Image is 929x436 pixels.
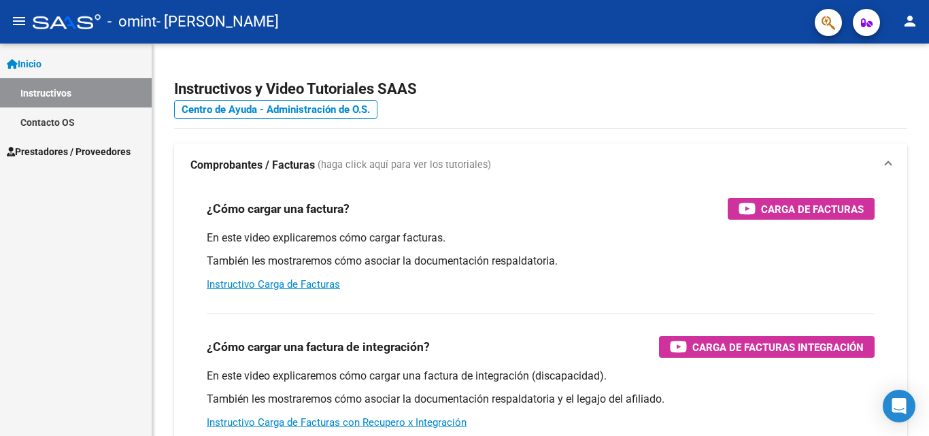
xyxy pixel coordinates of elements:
[156,7,279,37] span: - [PERSON_NAME]
[692,339,864,356] span: Carga de Facturas Integración
[207,369,875,384] p: En este video explicaremos cómo cargar una factura de integración (discapacidad).
[190,158,315,173] strong: Comprobantes / Facturas
[207,278,340,290] a: Instructivo Carga de Facturas
[883,390,915,422] div: Open Intercom Messenger
[207,416,467,429] a: Instructivo Carga de Facturas con Recupero x Integración
[11,13,27,29] mat-icon: menu
[174,76,907,102] h2: Instructivos y Video Tutoriales SAAS
[174,100,377,119] a: Centro de Ayuda - Administración de O.S.
[207,254,875,269] p: También les mostraremos cómo asociar la documentación respaldatoria.
[728,198,875,220] button: Carga de Facturas
[902,13,918,29] mat-icon: person
[207,199,350,218] h3: ¿Cómo cargar una factura?
[207,231,875,246] p: En este video explicaremos cómo cargar facturas.
[761,201,864,218] span: Carga de Facturas
[174,144,907,187] mat-expansion-panel-header: Comprobantes / Facturas (haga click aquí para ver los tutoriales)
[7,56,41,71] span: Inicio
[318,158,491,173] span: (haga click aquí para ver los tutoriales)
[7,144,131,159] span: Prestadores / Proveedores
[207,392,875,407] p: También les mostraremos cómo asociar la documentación respaldatoria y el legajo del afiliado.
[207,337,430,356] h3: ¿Cómo cargar una factura de integración?
[107,7,156,37] span: - omint
[659,336,875,358] button: Carga de Facturas Integración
